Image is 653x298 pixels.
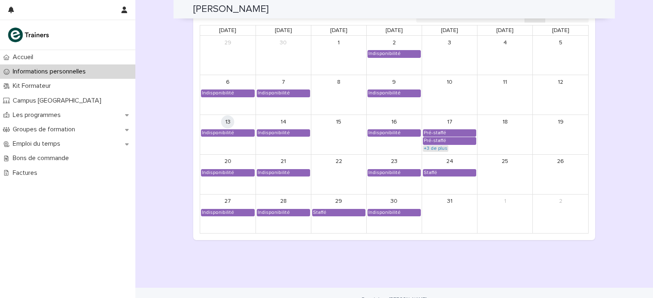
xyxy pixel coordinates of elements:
div: Indisponibilité [201,170,235,176]
a: 5 octobre 2025 [554,36,567,49]
a: 17 octobre 2025 [443,115,456,128]
a: Mercredi [329,25,349,36]
a: 19 octobre 2025 [554,115,567,128]
td: 23 octobre 2025 [366,154,422,194]
td: 30 septembre 2025 [256,36,311,75]
a: 26 octobre 2025 [554,155,567,168]
p: Factures [9,169,44,177]
a: 8 octobre 2025 [332,76,345,89]
a: 27 octobre 2025 [221,195,234,208]
div: Indisponibilité [257,90,290,96]
a: 30 septembre 2025 [277,36,290,49]
a: Jeudi [384,25,404,36]
p: Bons de commande [9,154,75,162]
a: 18 octobre 2025 [498,115,511,128]
td: 6 octobre 2025 [200,75,256,115]
td: 14 octobre 2025 [256,115,311,155]
a: 12 octobre 2025 [554,76,567,89]
a: 2 octobre 2025 [388,36,401,49]
a: 28 octobre 2025 [277,195,290,208]
a: Dimanche [550,25,571,36]
div: Indisponibilité [368,50,401,57]
a: 24 octobre 2025 [443,155,456,168]
a: 15 octobre 2025 [332,115,345,128]
td: 2 novembre 2025 [533,194,588,233]
a: 29 octobre 2025 [332,195,345,208]
a: 3 octobre 2025 [443,36,456,49]
td: 30 octobre 2025 [366,194,422,233]
td: 31 octobre 2025 [422,194,477,233]
div: Indisponibilité [257,170,290,176]
div: Indisponibilité [257,130,290,136]
a: 2 novembre 2025 [554,195,567,208]
a: 30 octobre 2025 [388,195,401,208]
div: Staffé [313,209,327,216]
a: 23 octobre 2025 [388,155,401,168]
td: 25 octobre 2025 [477,154,533,194]
td: 12 octobre 2025 [533,75,588,115]
a: Show 3 more events [423,145,448,152]
p: Emploi du temps [9,140,67,148]
td: 2 octobre 2025 [366,36,422,75]
a: 6 octobre 2025 [221,76,234,89]
td: 3 octobre 2025 [422,36,477,75]
a: 14 octobre 2025 [277,115,290,128]
a: Lundi [217,25,238,36]
div: Indisponibilité [201,130,235,136]
a: 31 octobre 2025 [443,195,456,208]
a: Mardi [273,25,294,36]
a: 13 octobre 2025 [221,115,234,128]
td: 7 octobre 2025 [256,75,311,115]
td: 4 octobre 2025 [477,36,533,75]
td: 29 octobre 2025 [311,194,366,233]
td: 16 octobre 2025 [366,115,422,155]
h2: [PERSON_NAME] [193,3,269,15]
td: 26 octobre 2025 [533,154,588,194]
div: Indisponibilité [368,90,401,96]
p: Campus [GEOGRAPHIC_DATA] [9,97,108,105]
td: 15 octobre 2025 [311,115,366,155]
div: Staffé [423,170,438,176]
td: 1 octobre 2025 [311,36,366,75]
a: 25 octobre 2025 [498,155,511,168]
p: Groupes de formation [9,126,82,133]
td: 20 octobre 2025 [200,154,256,194]
a: 22 octobre 2025 [332,155,345,168]
a: 16 octobre 2025 [388,115,401,128]
div: Indisponibilité [368,170,401,176]
a: 29 septembre 2025 [221,36,234,49]
a: 9 octobre 2025 [388,76,401,89]
a: Samedi [495,25,515,36]
p: Les programmes [9,111,67,119]
td: 17 octobre 2025 [422,115,477,155]
a: 21 octobre 2025 [277,155,290,168]
div: Indisponibilité [368,209,401,216]
a: 11 octobre 2025 [498,76,511,89]
td: 18 octobre 2025 [477,115,533,155]
td: 1 novembre 2025 [477,194,533,233]
td: 19 octobre 2025 [533,115,588,155]
a: 10 octobre 2025 [443,76,456,89]
td: 22 octobre 2025 [311,154,366,194]
td: 10 octobre 2025 [422,75,477,115]
p: Informations personnelles [9,68,92,76]
a: 4 octobre 2025 [498,36,511,49]
td: 29 septembre 2025 [200,36,256,75]
div: Pré-staffé [423,130,447,136]
div: Indisponibilité [201,90,235,96]
p: Kit Formateur [9,82,57,90]
a: 7 octobre 2025 [277,76,290,89]
a: 20 octobre 2025 [221,155,234,168]
div: Pré-staffé [423,138,447,144]
td: 11 octobre 2025 [477,75,533,115]
td: 13 octobre 2025 [200,115,256,155]
img: K0CqGN7SDeD6s4JG8KQk [7,27,52,43]
td: 21 octobre 2025 [256,154,311,194]
a: 1 novembre 2025 [498,195,511,208]
p: Accueil [9,53,40,61]
td: 28 octobre 2025 [256,194,311,233]
div: Indisponibilité [368,130,401,136]
div: Indisponibilité [201,209,235,216]
div: Indisponibilité [257,209,290,216]
a: Vendredi [439,25,460,36]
